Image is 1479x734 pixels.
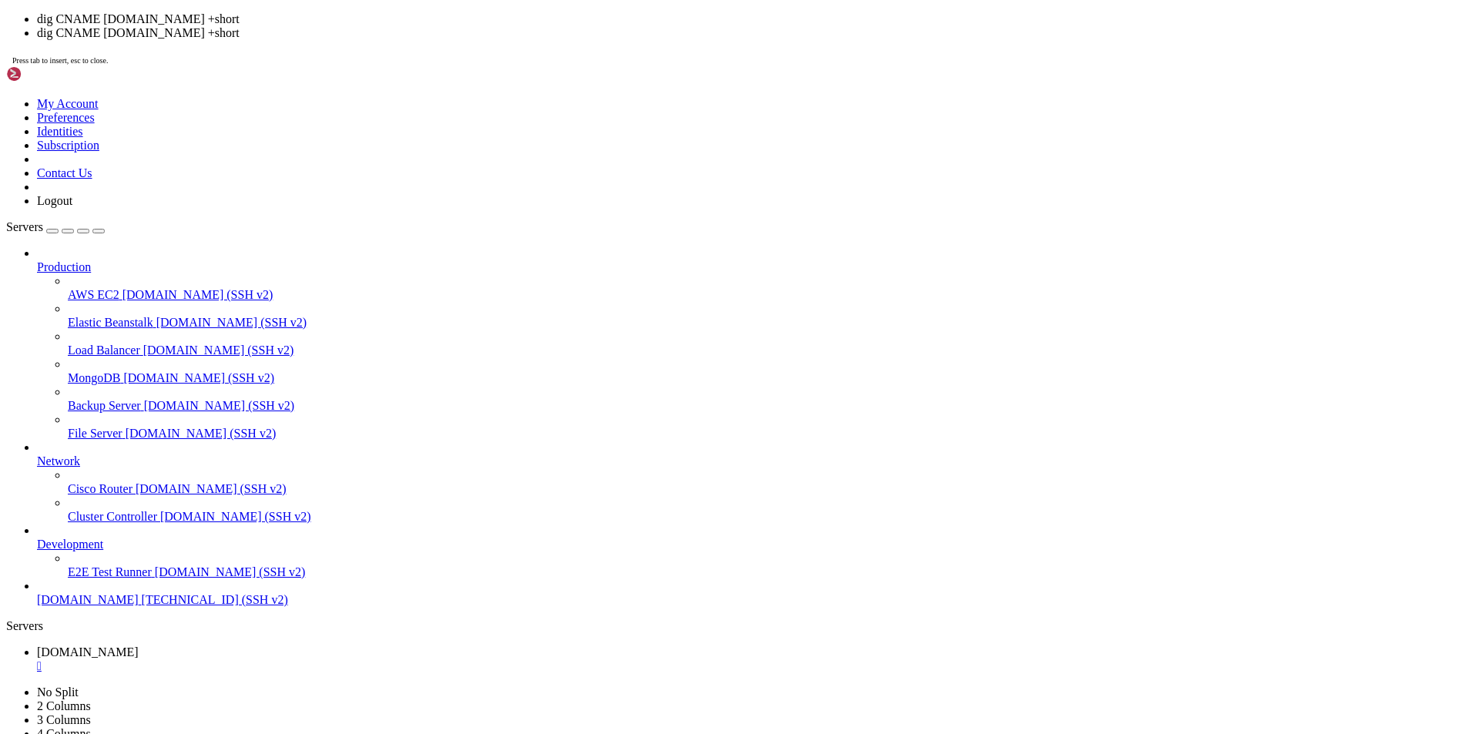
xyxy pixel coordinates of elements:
li: Development [37,524,1473,579]
span: Elastic Beanstalk [68,316,153,329]
span: [TECHNICAL_ID] (SSH v2) [142,593,288,606]
li: dig CNAME [DOMAIN_NAME] +short [37,26,1473,40]
span: E2E Test Runner [68,565,152,578]
span: [DOMAIN_NAME] (SSH v2) [136,482,287,495]
span: Cisco Router [68,482,132,495]
li: File Server [DOMAIN_NAME] (SSH v2) [68,413,1473,441]
li: [DOMAIN_NAME] [TECHNICAL_ID] (SSH v2) [37,579,1473,607]
span: Load Balancer [68,344,140,357]
span: Servers [6,220,43,233]
li: Cluster Controller [DOMAIN_NAME] (SSH v2) [68,496,1473,524]
x-row: * Management: [URL][DOMAIN_NAME] [6,45,1279,59]
x-row: Swap usage: 33% [6,150,1279,163]
span: [DOMAIN_NAME] [37,645,139,659]
a: Backup Server [DOMAIN_NAME] (SSH v2) [68,399,1473,413]
a: Development [37,538,1473,551]
x-row: Learn more about enabling ESM Apps service at [URL][DOMAIN_NAME] [6,320,1279,333]
li: dig CNAME [DOMAIN_NAME] +short [37,12,1473,26]
a: Subscription [37,139,99,152]
a: Load Balancer [DOMAIN_NAME] (SSH v2) [68,344,1473,357]
x-row: 38 additional security updates can be applied with ESM Apps. [6,307,1279,320]
img: Shellngn [6,66,95,82]
a: Contact Us [37,166,92,179]
li: Backup Server [DOMAIN_NAME] (SSH v2) [68,385,1473,413]
a: File Server [DOMAIN_NAME] (SSH v2) [68,427,1473,441]
span: [DOMAIN_NAME] (SSH v2) [123,371,274,384]
span: Cluster Controller [68,510,157,523]
a: Preferences [37,111,95,124]
a: Cisco Router [DOMAIN_NAME] (SSH v2) [68,482,1473,496]
x-row: Usage of /: 75.4% of 24.44GB Users logged in: 0 [6,124,1279,137]
li: Cisco Router [DOMAIN_NAME] (SSH v2) [68,468,1473,496]
span: AWS EC2 [68,288,119,301]
a: Production [37,260,1473,274]
li: Network [37,441,1473,524]
x-row: Expanded Security Maintenance for Applications is not enabled. [6,242,1279,255]
x-row: * Strictly confined Kubernetes makes edge and IoT secure. Learn how MicroK8s [6,176,1279,189]
span: [DOMAIN_NAME] (SSH v2) [122,288,273,301]
a: Elastic Beanstalk [DOMAIN_NAME] (SSH v2) [68,316,1473,330]
li: AWS EC2 [DOMAIN_NAME] (SSH v2) [68,274,1473,302]
span: MongoDB [68,371,120,384]
x-row: Memory usage: 25% IPv4 address for eth0: [TECHNICAL_ID] [6,137,1279,150]
div: (28, 31) [188,412,194,425]
a: Network [37,454,1473,468]
a: E2E Test Runner [DOMAIN_NAME] (SSH v2) [68,565,1473,579]
span: [DOMAIN_NAME] (SSH v2) [160,510,311,523]
a: 3 Columns [37,713,91,726]
span: [DOMAIN_NAME] [37,593,139,606]
x-row: To see these additional updates run: apt list --upgradable [6,281,1279,294]
li: MongoDB [DOMAIN_NAME] (SSH v2) [68,357,1473,385]
a:  [37,659,1473,673]
x-row: root@vps130383:~# dig CNAME [6,412,1279,425]
a: Logout [37,194,72,207]
span: [DOMAIN_NAME] (SSH v2) [156,316,307,329]
li: Elastic Beanstalk [DOMAIN_NAME] (SSH v2) [68,302,1473,330]
a: [DOMAIN_NAME] [TECHNICAL_ID] (SSH v2) [37,593,1473,607]
x-row: System load: 0.0 Processes: 123 [6,111,1279,124]
span: [DOMAIN_NAME] (SSH v2) [126,427,277,440]
a: AWS EC2 [DOMAIN_NAME] (SSH v2) [68,288,1473,302]
span: Production [37,260,91,273]
x-row: New release '24.04.3 LTS' available. [6,347,1279,360]
li: Production [37,246,1473,441]
span: Press tab to insert, esc to close. [12,56,108,65]
x-row: Welcome to Ubuntu 22.04.5 LTS (GNU/Linux 5.15.0-139-generic x86_64) [6,6,1279,19]
x-row: 679 updates can be applied immediately. [6,268,1279,281]
span: [DOMAIN_NAME] (SSH v2) [144,399,295,412]
a: 2 Columns [37,699,91,712]
div: Servers [6,619,1473,633]
span: [DOMAIN_NAME] (SSH v2) [143,344,294,357]
a: Cluster Controller [DOMAIN_NAME] (SSH v2) [68,510,1473,524]
x-row: [URL][DOMAIN_NAME] [6,216,1279,229]
li: E2E Test Runner [DOMAIN_NAME] (SSH v2) [68,551,1473,579]
li: Load Balancer [DOMAIN_NAME] (SSH v2) [68,330,1473,357]
span: [DOMAIN_NAME] (SSH v2) [155,565,306,578]
x-row: * Documentation: [URL][DOMAIN_NAME] [6,32,1279,45]
x-row: Last login: [DATE] from [TECHNICAL_ID] [6,399,1279,412]
a: My Account [37,97,99,110]
a: No Split [37,685,79,699]
a: Servers [6,220,105,233]
x-row: just raised the bar for easy, resilient and secure K8s cluster deployment. [6,189,1279,203]
span: Development [37,538,103,551]
x-row: Run 'do-release-upgrade' to upgrade to it. [6,360,1279,373]
x-row: * Support: [URL][DOMAIN_NAME] [6,59,1279,72]
span: File Server [68,427,122,440]
a: Identities [37,125,83,138]
a: vps130383.whmpanels.com [37,645,1473,673]
span: Network [37,454,80,468]
a: MongoDB [DOMAIN_NAME] (SSH v2) [68,371,1473,385]
span: Backup Server [68,399,141,412]
x-row: System information as of [DATE] [6,85,1279,98]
